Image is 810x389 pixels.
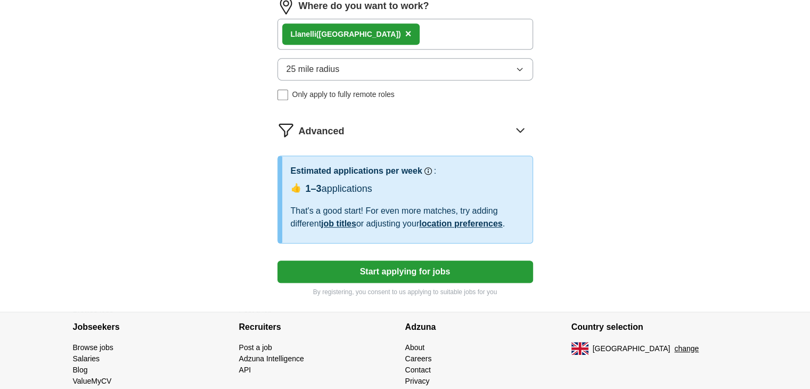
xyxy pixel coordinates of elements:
[291,205,524,230] div: That's a good start! For even more matches, try adding different or adjusting your .
[291,165,422,177] h3: Estimated applications per week
[277,287,533,297] p: By registering, you consent to us applying to suitable jobs for you
[239,343,272,352] a: Post a job
[291,29,401,40] div: Llanelli
[239,354,304,363] a: Adzuna Intelligence
[434,165,436,177] h3: :
[405,366,431,374] a: Contact
[593,343,670,354] span: [GEOGRAPHIC_DATA]
[306,183,322,194] span: 1–3
[291,182,301,194] span: 👍
[277,58,533,80] button: 25 mile radius
[306,182,372,196] div: applications
[239,366,251,374] a: API
[405,377,430,385] a: Privacy
[674,343,699,354] button: change
[73,366,88,374] a: Blog
[316,30,401,38] span: ([GEOGRAPHIC_DATA])
[405,343,425,352] a: About
[299,124,345,139] span: Advanced
[277,90,288,100] input: Only apply to fully remote roles
[277,121,294,139] img: filter
[405,26,412,42] button: ×
[321,219,356,228] a: job titles
[419,219,503,228] a: location preferences
[292,89,395,100] span: Only apply to fully remote roles
[405,28,412,39] span: ×
[73,377,112,385] a: ValueMyCV
[287,63,340,76] span: 25 mile radius
[571,312,738,342] h4: Country selection
[571,342,588,355] img: UK flag
[73,354,100,363] a: Salaries
[277,261,533,283] button: Start applying for jobs
[405,354,432,363] a: Careers
[73,343,113,352] a: Browse jobs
